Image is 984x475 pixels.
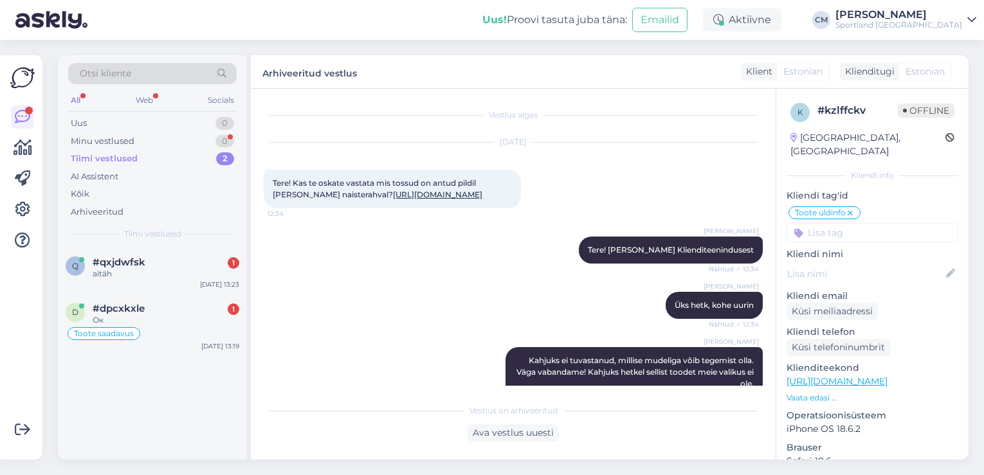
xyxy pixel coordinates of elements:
[273,178,482,199] span: Tere! Kas te oskate vastata mis tossud on antud pildil [PERSON_NAME] naisterahval?
[787,361,958,375] p: Klienditeekond
[133,92,156,109] div: Web
[468,424,559,442] div: Ava vestlus uuesti
[268,209,316,219] span: 12:34
[228,257,239,269] div: 1
[71,135,134,148] div: Minu vestlused
[906,65,945,78] span: Estonian
[787,247,958,261] p: Kliendi nimi
[262,63,357,80] label: Arhiveeritud vestlus
[787,441,958,454] p: Brauser
[790,131,945,158] div: [GEOGRAPHIC_DATA], [GEOGRAPHIC_DATA]
[787,409,958,422] p: Operatsioonisüsteem
[93,268,239,280] div: aitäh
[93,256,145,268] span: #qxjdwfsk
[228,303,239,315] div: 1
[71,188,89,201] div: Kõik
[205,92,237,109] div: Socials
[704,282,759,291] span: [PERSON_NAME]
[516,355,756,388] span: Kahjuks ei tuvastanud, millise mudeliga võib tegemist olla. Väga vabandame! Kahjuks hetkel sellis...
[709,264,759,274] span: Nähtud ✓ 12:34
[393,190,482,199] a: [URL][DOMAIN_NAME]
[71,117,87,130] div: Uus
[817,103,898,118] div: # kzlffckv
[215,117,234,130] div: 0
[704,337,759,346] span: [PERSON_NAME]
[264,136,763,148] div: [DATE]
[588,245,754,255] span: Tere! [PERSON_NAME] Klienditeenindusest
[93,314,239,326] div: Ок
[797,107,803,117] span: k
[783,65,823,78] span: Estonian
[675,300,754,310] span: Üks hetk, kohe uurin
[72,307,78,317] span: d
[216,152,234,165] div: 2
[68,92,83,109] div: All
[787,189,958,202] p: Kliendi tag'id
[835,10,962,20] div: [PERSON_NAME]
[787,303,878,320] div: Küsi meiliaadressi
[787,267,943,281] input: Lisa nimi
[840,65,895,78] div: Klienditugi
[93,303,145,314] span: #dpcxkxle
[469,405,558,417] span: Vestlus on arhiveeritud
[709,319,759,329] span: Nähtud ✓ 12:34
[898,103,954,118] span: Offline
[10,66,35,90] img: Askly Logo
[795,209,846,217] span: Toote üldinfo
[787,392,958,404] p: Vaata edasi ...
[71,206,123,219] div: Arhiveeritud
[71,170,118,183] div: AI Assistent
[704,226,759,236] span: [PERSON_NAME]
[703,8,781,31] div: Aktiivne
[787,289,958,303] p: Kliendi email
[787,223,958,242] input: Lisa tag
[80,67,131,80] span: Otsi kliente
[124,228,181,240] span: Tiimi vestlused
[787,339,890,356] div: Küsi telefoninumbrit
[787,454,958,468] p: Safari 18.6
[787,422,958,436] p: iPhone OS 18.6.2
[632,8,688,32] button: Emailid
[200,280,239,289] div: [DATE] 13:23
[835,20,962,30] div: Sportland [GEOGRAPHIC_DATA]
[215,135,234,148] div: 0
[812,11,830,29] div: CM
[741,65,772,78] div: Klient
[72,261,78,271] span: q
[482,12,627,28] div: Proovi tasuta juba täna:
[835,10,976,30] a: [PERSON_NAME]Sportland [GEOGRAPHIC_DATA]
[74,330,134,337] span: Toote saadavus
[201,341,239,351] div: [DATE] 13:19
[787,325,958,339] p: Kliendi telefon
[482,13,507,26] b: Uus!
[264,109,763,121] div: Vestlus algas
[787,170,958,181] div: Kliendi info
[71,152,138,165] div: Tiimi vestlused
[787,375,888,387] a: [URL][DOMAIN_NAME]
